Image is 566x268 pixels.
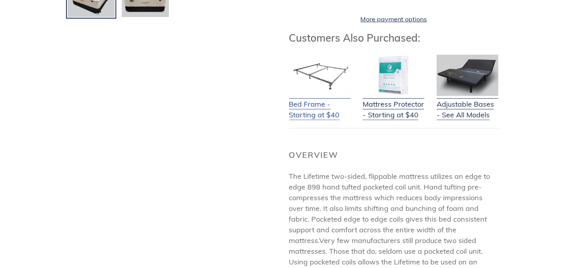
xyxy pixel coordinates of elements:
img: Mattress Protector [363,55,424,96]
a: Mattress Protector - Starting at $40 [363,89,424,120]
span: The Lifetime two-sided, flippable mattress utilizes an edge to edge 898 hand tufted pocketed coil... [289,172,490,245]
h2: Overview [289,150,499,160]
img: Adjustable Base [437,55,498,96]
a: Bed Frame - Starting at $40 [289,89,351,120]
h3: Customers Also Purchased: [289,32,499,44]
a: More payment options [291,14,497,24]
img: Bed Frame [289,55,351,96]
a: Adjustable Bases - See All Models [437,89,498,120]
